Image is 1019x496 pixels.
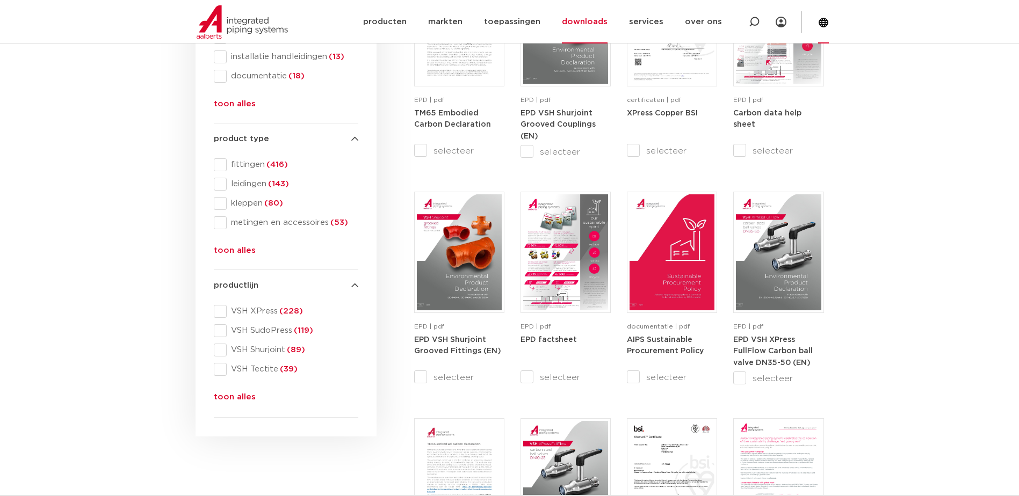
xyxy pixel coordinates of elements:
img: Aips_A4Sustainable-Procurement-Policy_5011446_EN-pdf.jpg [630,194,714,310]
span: EPD | pdf [521,97,551,103]
span: fittingen [227,159,358,170]
span: EPD | pdf [414,97,444,103]
label: selecteer [733,372,823,385]
a: Carbon data help sheet [733,109,801,129]
div: installatie handleidingen(13) [214,50,358,63]
img: VSH-Shurjoint-Grooved-Fittings_A4EPD_5011523_EN-pdf.jpg [417,194,502,310]
span: EPD | pdf [414,323,444,330]
div: fittingen(416) [214,158,358,171]
label: selecteer [414,144,504,157]
span: (89) [285,346,305,354]
span: EPD | pdf [733,323,763,330]
strong: EPD VSH Shurjoint Grooved Couplings (EN) [521,110,596,140]
h4: productlijn [214,279,358,292]
div: kleppen(80) [214,197,358,210]
strong: XPress Copper BSI [627,110,698,117]
a: XPress Copper BSI [627,109,698,117]
a: TM65 Embodied Carbon Declaration [414,109,491,129]
span: leidingen [227,179,358,189]
span: (228) [278,307,303,315]
label: selecteer [521,371,611,384]
a: EPD VSH Shurjoint Grooved Couplings (EN) [521,109,596,140]
span: (416) [265,161,288,169]
strong: TM65 Embodied Carbon Declaration [414,110,491,129]
span: (119) [292,326,313,334]
span: (143) [266,180,289,188]
h4: product type [214,133,358,145]
span: VSH Tectite [227,364,358,375]
span: EPD | pdf [521,323,551,330]
a: EPD factsheet [521,335,577,344]
a: EPD VSH XPress FullFlow Carbon ball valve DN35-50 (EN) [733,335,813,367]
button: toon alles [214,244,256,261]
span: documentatie | pdf [627,323,690,330]
div: metingen en accessoires(53) [214,216,358,229]
span: VSH Shurjoint [227,345,358,355]
span: EPD | pdf [733,97,763,103]
span: documentatie [227,71,358,82]
label: selecteer [627,144,717,157]
span: (18) [287,72,305,80]
span: (13) [327,53,344,61]
div: VSH Tectite(39) [214,363,358,376]
label: selecteer [414,371,504,384]
button: toon alles [214,98,256,115]
img: VSH-XPress-Carbon-BallValveDN35-50_A4EPD_5011435-_2024_1.0_EN-pdf.jpg [736,194,821,310]
span: installatie handleidingen [227,52,358,62]
label: selecteer [521,145,611,158]
span: certificaten | pdf [627,97,681,103]
div: VSH SudoPress(119) [214,324,358,337]
span: (39) [278,365,298,373]
div: VSH Shurjoint(89) [214,344,358,356]
label: selecteer [733,144,823,157]
button: toon alles [214,391,256,408]
img: Aips-EPD-A4Factsheet_NL-pdf.jpg [523,194,608,310]
div: documentatie(18) [214,70,358,83]
a: AIPS Sustainable Procurement Policy [627,335,704,355]
a: EPD VSH Shurjoint Grooved Fittings (EN) [414,335,501,355]
div: leidingen(143) [214,178,358,191]
span: VSH SudoPress [227,325,358,336]
label: selecteer [627,371,717,384]
div: VSH XPress(228) [214,305,358,318]
span: (80) [263,199,283,207]
span: kleppen [227,198,358,209]
span: metingen en accessoires [227,217,358,228]
strong: Carbon data help sheet [733,110,801,129]
span: (53) [329,218,348,227]
span: VSH XPress [227,306,358,317]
